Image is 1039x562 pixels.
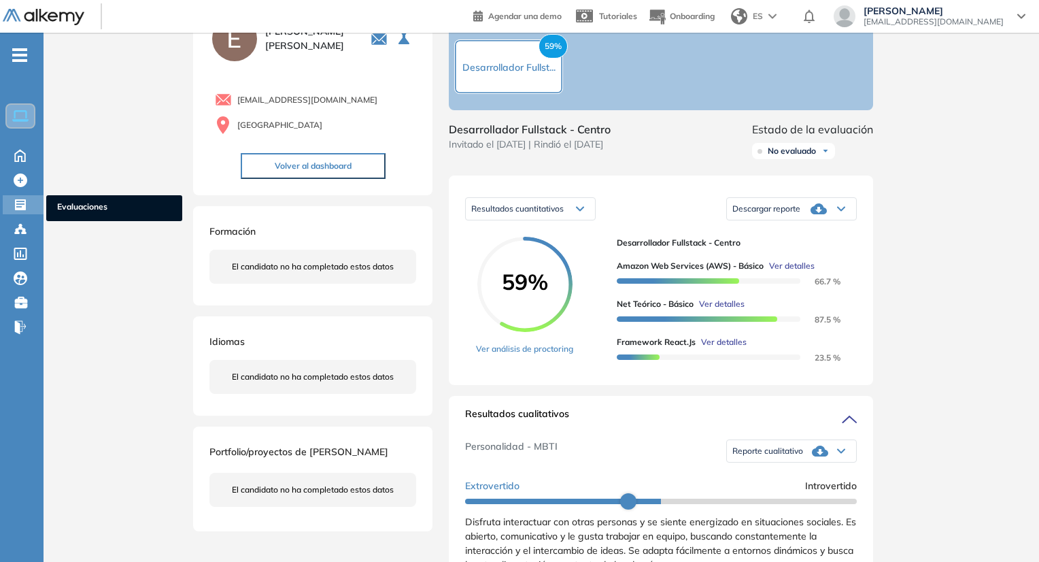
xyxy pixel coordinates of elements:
[237,119,322,131] span: [GEOGRAPHIC_DATA]
[473,7,562,23] a: Agendar una demo
[617,260,764,272] span: Amazon Web Services (AWS) - Básico
[488,11,562,21] span: Agendar una demo
[764,260,815,272] button: Ver detalles
[241,153,386,179] button: Volver al dashboard
[232,484,394,496] span: El candidato no ha completado estos datos
[539,34,568,59] span: 59%
[864,5,1004,16] span: [PERSON_NAME]
[768,14,777,19] img: arrow
[265,24,354,53] span: [PERSON_NAME] [PERSON_NAME]
[12,54,27,56] i: -
[753,10,763,22] span: ES
[798,352,840,363] span: 23.5 %
[465,479,519,493] span: Extrovertido
[732,446,803,457] span: Reporte cualitativo
[769,260,815,272] span: Ver detalles
[449,137,611,152] span: Invitado el [DATE] | Rindió el [DATE]
[731,8,747,24] img: world
[209,225,256,237] span: Formación
[209,14,260,64] img: PROFILE_MENU_LOGO_USER
[3,9,84,26] img: Logo
[232,371,394,383] span: El candidato no ha completado estos datos
[694,298,745,310] button: Ver detalles
[732,203,800,214] span: Descargar reporte
[449,121,611,137] span: Desarrollador Fullstack - Centro
[462,61,556,73] span: Desarrollador Fullst...
[477,271,573,293] span: 59%
[476,343,573,355] a: Ver análisis de proctoring
[617,237,846,249] span: Desarrollador Fullstack - Centro
[617,336,696,348] span: Framework React.js
[232,261,394,273] span: El candidato no ha completado estos datos
[617,298,694,310] span: Net Teórico - Básico
[768,146,816,156] span: No evaluado
[699,298,745,310] span: Ver detalles
[821,147,830,155] img: Ícono de flecha
[209,446,388,458] span: Portfolio/proyectos de [PERSON_NAME]
[209,335,245,348] span: Idiomas
[805,479,857,493] span: Introvertido
[798,314,840,325] span: 87.5 %
[57,201,171,216] span: Evaluaciones
[648,2,715,31] button: Onboarding
[752,121,873,137] span: Estado de la evaluación
[465,407,569,429] span: Resultados cualitativos
[599,11,637,21] span: Tutoriales
[465,440,558,463] span: Personalidad - MBTI
[237,94,377,106] span: [EMAIL_ADDRESS][DOMAIN_NAME]
[696,336,747,348] button: Ver detalles
[670,11,715,21] span: Onboarding
[798,276,840,286] span: 66.7 %
[701,336,747,348] span: Ver detalles
[471,203,564,214] span: Resultados cuantitativos
[864,16,1004,27] span: [EMAIL_ADDRESS][DOMAIN_NAME]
